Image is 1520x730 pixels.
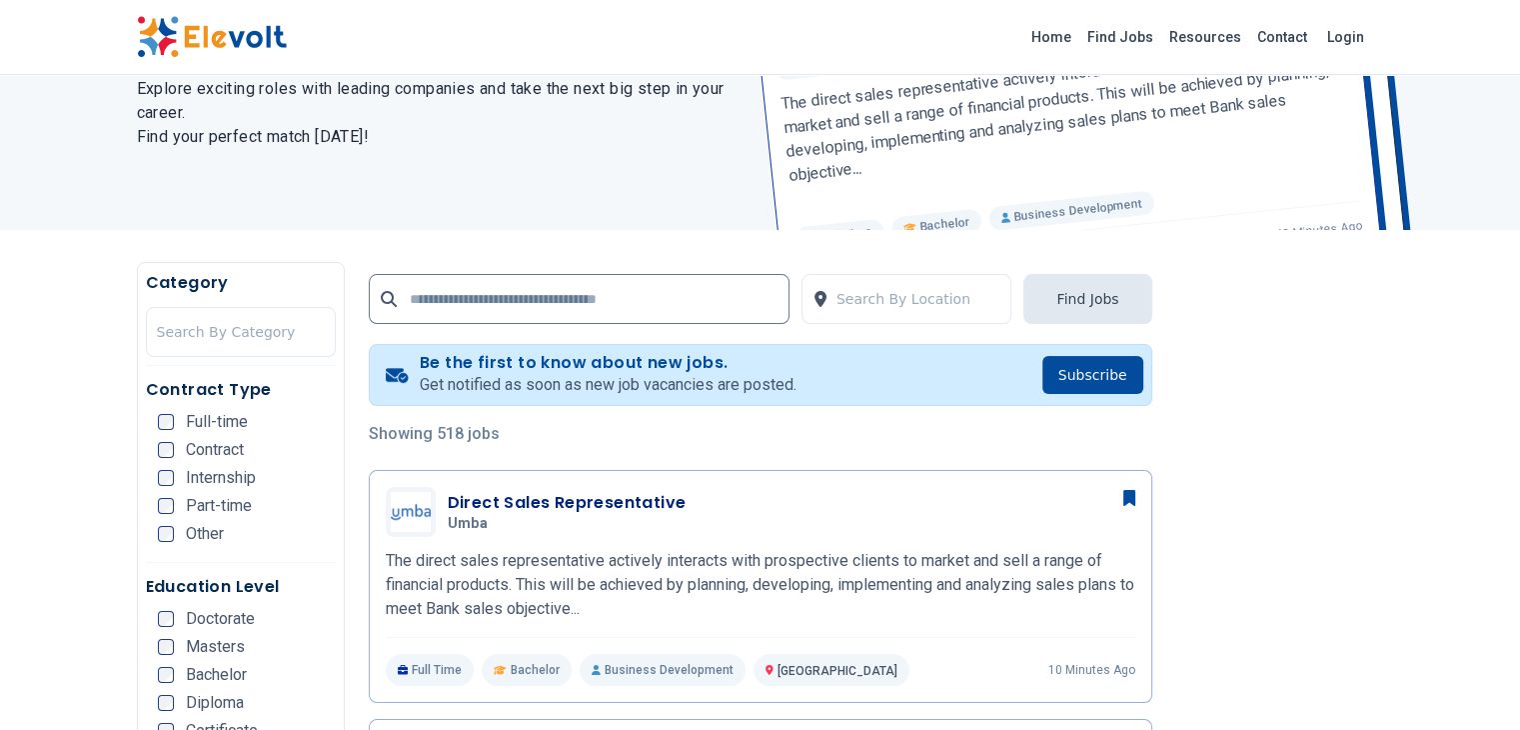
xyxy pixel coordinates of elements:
[137,77,737,149] h2: Explore exciting roles with leading companies and take the next big step in your career. Find you...
[448,515,488,533] span: Umba
[158,695,174,711] input: Diploma
[777,664,897,678] span: [GEOGRAPHIC_DATA]
[186,695,244,711] span: Diploma
[186,667,247,683] span: Bachelor
[1249,21,1315,53] a: Contact
[420,373,796,397] p: Get notified as soon as new job vacancies are posted.
[186,526,224,542] span: Other
[1023,274,1151,324] button: Find Jobs
[137,16,287,58] img: Elevolt
[158,442,174,458] input: Contract
[158,498,174,514] input: Part-time
[146,575,336,599] h5: Education Level
[386,654,475,686] p: Full Time
[511,662,560,678] span: Bachelor
[1042,356,1143,394] button: Subscribe
[420,353,796,373] h4: Be the first to know about new jobs.
[580,654,746,686] p: Business Development
[158,414,174,430] input: Full-time
[386,549,1135,621] p: The direct sales representative actively interacts with prospective clients to market and sell a ...
[1023,21,1079,53] a: Home
[186,611,255,627] span: Doctorate
[146,271,336,295] h5: Category
[146,378,336,402] h5: Contract Type
[186,470,256,486] span: Internship
[186,442,244,458] span: Contract
[1315,17,1376,57] a: Login
[186,414,248,430] span: Full-time
[186,639,245,655] span: Masters
[386,487,1135,686] a: UmbaDirect Sales RepresentativeUmbaThe direct sales representative actively interacts with prospe...
[1079,21,1161,53] a: Find Jobs
[391,492,431,532] img: Umba
[158,639,174,655] input: Masters
[1048,662,1135,678] p: 10 minutes ago
[186,498,252,514] span: Part-time
[369,422,1152,446] p: Showing 518 jobs
[158,611,174,627] input: Doctorate
[158,526,174,542] input: Other
[448,491,687,515] h3: Direct Sales Representative
[1161,21,1249,53] a: Resources
[158,470,174,486] input: Internship
[158,667,174,683] input: Bachelor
